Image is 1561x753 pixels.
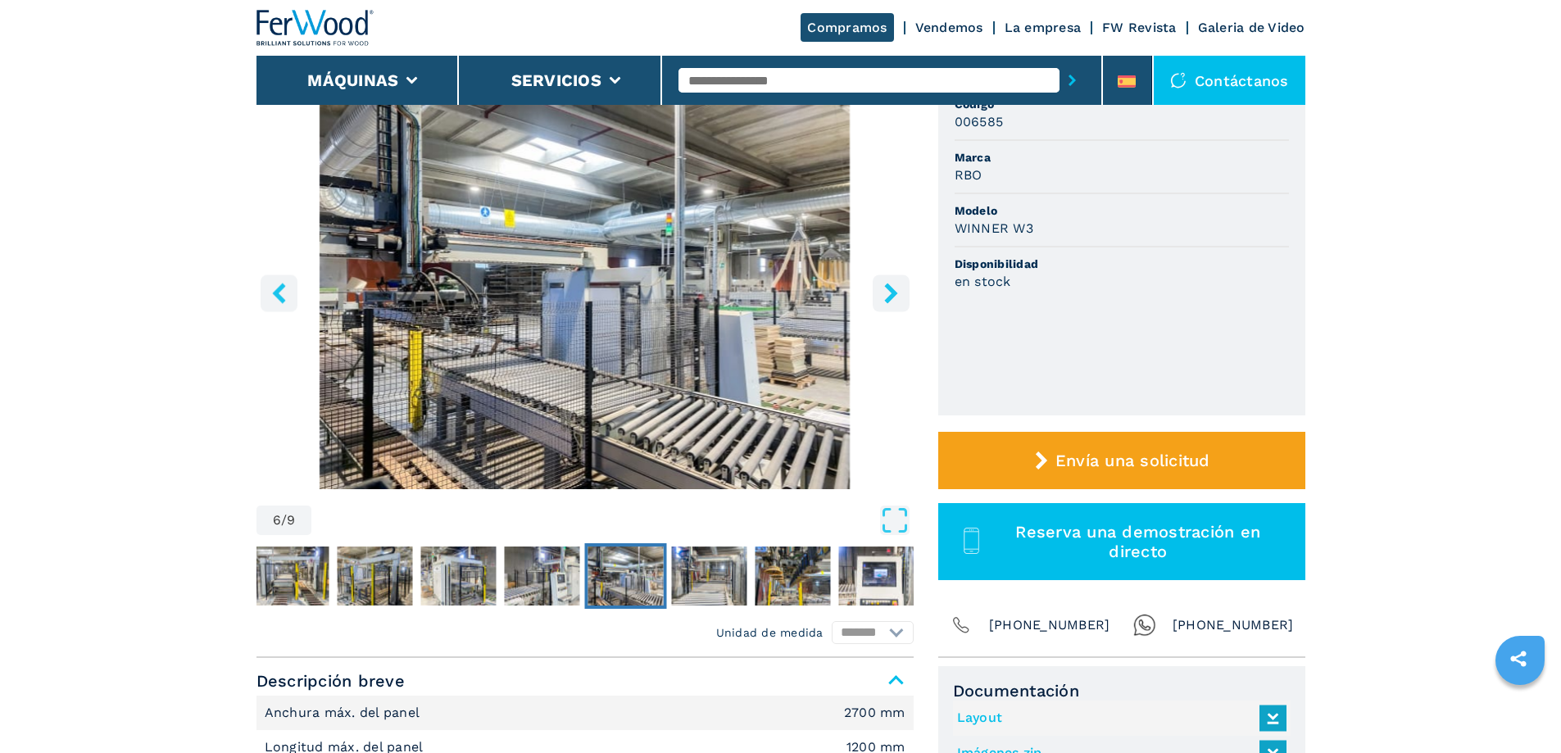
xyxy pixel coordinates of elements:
[261,274,297,311] button: left-button
[755,547,830,606] img: 41c865c04145ea69e3cb3e0875194c5c
[334,543,415,609] button: Go to Slide 3
[1060,61,1085,99] button: submit-button
[1102,20,1177,35] a: FW Revista
[1154,56,1305,105] div: Contáctanos
[938,503,1305,580] button: Reserva una demostración en directo
[253,547,329,606] img: 7ed4f527eb89f50a72a210769098517e
[337,547,412,606] img: 66d37301cfab0e94a720aaf251a764f7
[844,706,905,719] em: 2700 mm
[315,506,909,535] button: Open Fullscreen
[501,543,583,609] button: Go to Slide 5
[835,543,917,609] button: Go to Slide 9
[250,543,907,609] nav: Thumbnail Navigation
[273,514,281,527] span: 6
[250,543,332,609] button: Go to Slide 2
[989,614,1110,637] span: [PHONE_NUMBER]
[1173,614,1294,637] span: [PHONE_NUMBER]
[265,704,424,722] p: Anchura máx. del panel
[588,547,663,606] img: cc2f11a85a99a56b3ff9963b148afc79
[504,547,579,606] img: 83ce8bf0836cc3c943611f073b14e72b
[584,543,666,609] button: Go to Slide 6
[256,92,914,489] div: Go to Slide 6
[1198,20,1305,35] a: Galeria de Video
[1055,451,1210,470] span: Envía una solicitud
[955,272,1011,291] h3: en stock
[955,112,1004,131] h3: 006585
[287,514,295,527] span: 9
[281,514,287,527] span: /
[838,547,914,606] img: d207c9a6086344195cd35cd57b078d49
[1170,72,1187,88] img: Contáctanos
[801,13,893,42] a: Compramos
[420,547,496,606] img: c973d27c0c37ce7196b32d924005fead
[955,166,982,184] h3: RBO
[1491,679,1549,741] iframe: Chat
[256,666,914,696] span: Descripción breve
[716,624,824,641] em: Unidad de medida
[915,20,983,35] a: Vendemos
[1498,638,1539,679] a: sharethis
[751,543,833,609] button: Go to Slide 8
[1005,20,1082,35] a: La empresa
[953,681,1291,701] span: Documentación
[256,92,914,489] img: Cargador RBO WINNER W3
[671,547,746,606] img: a03e7291aa7f8ad572710c1d1370a0e3
[955,202,1289,219] span: Modelo
[256,10,374,46] img: Ferwood
[938,432,1305,489] button: Envía una solicitud
[873,274,910,311] button: right-button
[307,70,398,90] button: Máquinas
[955,256,1289,272] span: Disponibilidad
[511,70,601,90] button: Servicios
[950,614,973,637] img: Phone
[990,522,1286,561] span: Reserva una demostración en directo
[957,705,1278,732] a: Layout
[1133,614,1156,637] img: Whatsapp
[955,219,1033,238] h3: WINNER W3
[668,543,750,609] button: Go to Slide 7
[417,543,499,609] button: Go to Slide 4
[955,149,1289,166] span: Marca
